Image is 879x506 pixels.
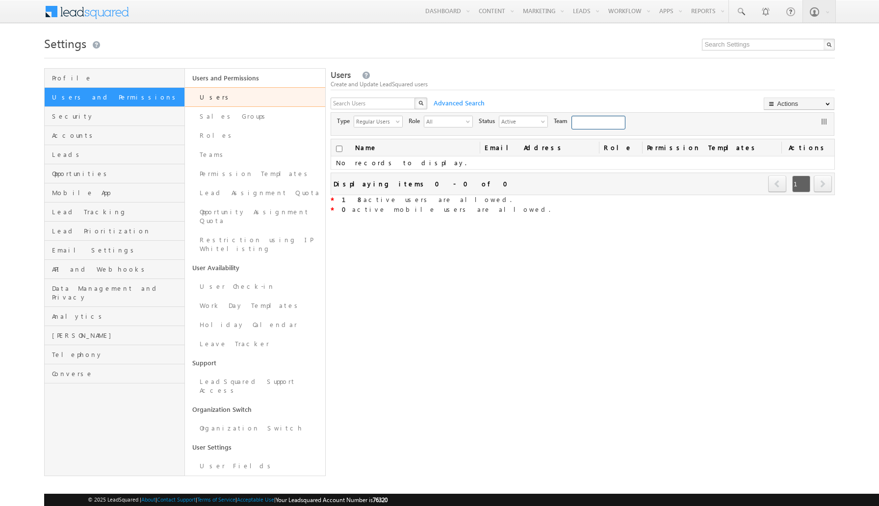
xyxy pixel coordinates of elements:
span: Mobile App [52,188,182,197]
span: next [814,176,832,192]
span: Settings [44,35,86,51]
span: active mobile users are allowed. [342,205,550,213]
a: Work Day Templates [185,296,325,315]
input: Search Settings [702,39,835,51]
span: Analytics [52,312,182,321]
a: Email Settings [45,241,184,260]
a: LeadSquared Support Access [185,372,325,400]
a: User Availability [185,258,325,277]
a: Restriction using IP Whitelisting [185,230,325,258]
span: Email Settings [52,246,182,254]
span: Data Management and Privacy [52,284,182,302]
span: Team [554,117,571,126]
a: Support [185,354,325,372]
span: 1 [792,176,810,192]
a: Teams [185,145,325,164]
span: All [424,116,465,126]
span: Your Leadsquared Account Number is [276,496,388,504]
a: Users [185,87,325,107]
span: active users are allowed. [342,195,512,203]
a: [PERSON_NAME] [45,326,184,345]
a: Telephony [45,345,184,364]
span: Status [479,117,499,126]
a: Opportunities [45,164,184,183]
span: Opportunities [52,169,182,178]
span: select [541,119,549,124]
a: Email Address [480,139,599,156]
span: Active [499,116,540,126]
a: prev [768,177,787,192]
a: Converse [45,364,184,383]
a: Lead Tracking [45,202,184,222]
span: Users and Permissions [52,93,182,101]
span: prev [768,176,786,192]
a: Users and Permissions [185,69,325,87]
td: No records to display. [331,156,835,170]
a: Lead Prioritization [45,222,184,241]
span: Users [331,69,351,80]
span: Converse [52,369,182,378]
a: Holiday Calendar [185,315,325,334]
a: Users and Permissions [45,88,184,107]
div: Create and Update LeadSquared users [331,80,835,89]
span: Security [52,112,182,121]
span: 76320 [373,496,388,504]
a: User Settings [185,438,325,456]
strong: 0 [342,205,352,213]
a: Name [350,139,382,156]
a: Permission Templates [185,164,325,183]
a: Opportunity Assignment Quota [185,202,325,230]
span: select [466,119,474,124]
span: Type [337,117,354,126]
a: Analytics [45,307,184,326]
a: Security [45,107,184,126]
span: Lead Tracking [52,207,182,216]
span: select [396,119,404,124]
a: Data Management and Privacy [45,279,184,307]
span: API and Webhooks [52,265,182,274]
a: Organization Switch [185,419,325,438]
div: Displaying items 0 - 0 of 0 [334,178,514,189]
span: Permission Templates [642,139,782,156]
strong: 18 [342,195,363,203]
a: Organization Switch [185,400,325,419]
span: Regular Users [354,116,394,126]
a: Lead Assignment Quota [185,183,325,202]
span: Profile [52,74,182,82]
a: Leave Tracker [185,334,325,354]
span: © 2025 LeadSquared | | | | | [88,495,388,505]
a: next [814,177,832,192]
button: Actions [764,98,834,110]
a: Accounts [45,126,184,145]
a: Profile [45,69,184,88]
a: Leads [45,145,184,164]
input: Search Users [331,98,416,109]
span: Accounts [52,131,182,140]
span: Role [409,117,424,126]
a: User Fields [185,456,325,476]
a: Contact Support [157,496,196,503]
a: Terms of Service [197,496,235,503]
span: Leads [52,150,182,159]
a: About [141,496,155,503]
img: Search [418,101,423,105]
span: Lead Prioritization [52,227,182,235]
span: Advanced Search [429,99,488,107]
a: Mobile App [45,183,184,202]
span: [PERSON_NAME] [52,331,182,340]
span: Telephony [52,350,182,359]
span: Actions [781,139,834,156]
a: Role [599,139,642,156]
a: Sales Groups [185,107,325,126]
a: Acceptable Use [237,496,274,503]
a: Roles [185,126,325,145]
a: API and Webhooks [45,260,184,279]
a: User Check-in [185,277,325,296]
